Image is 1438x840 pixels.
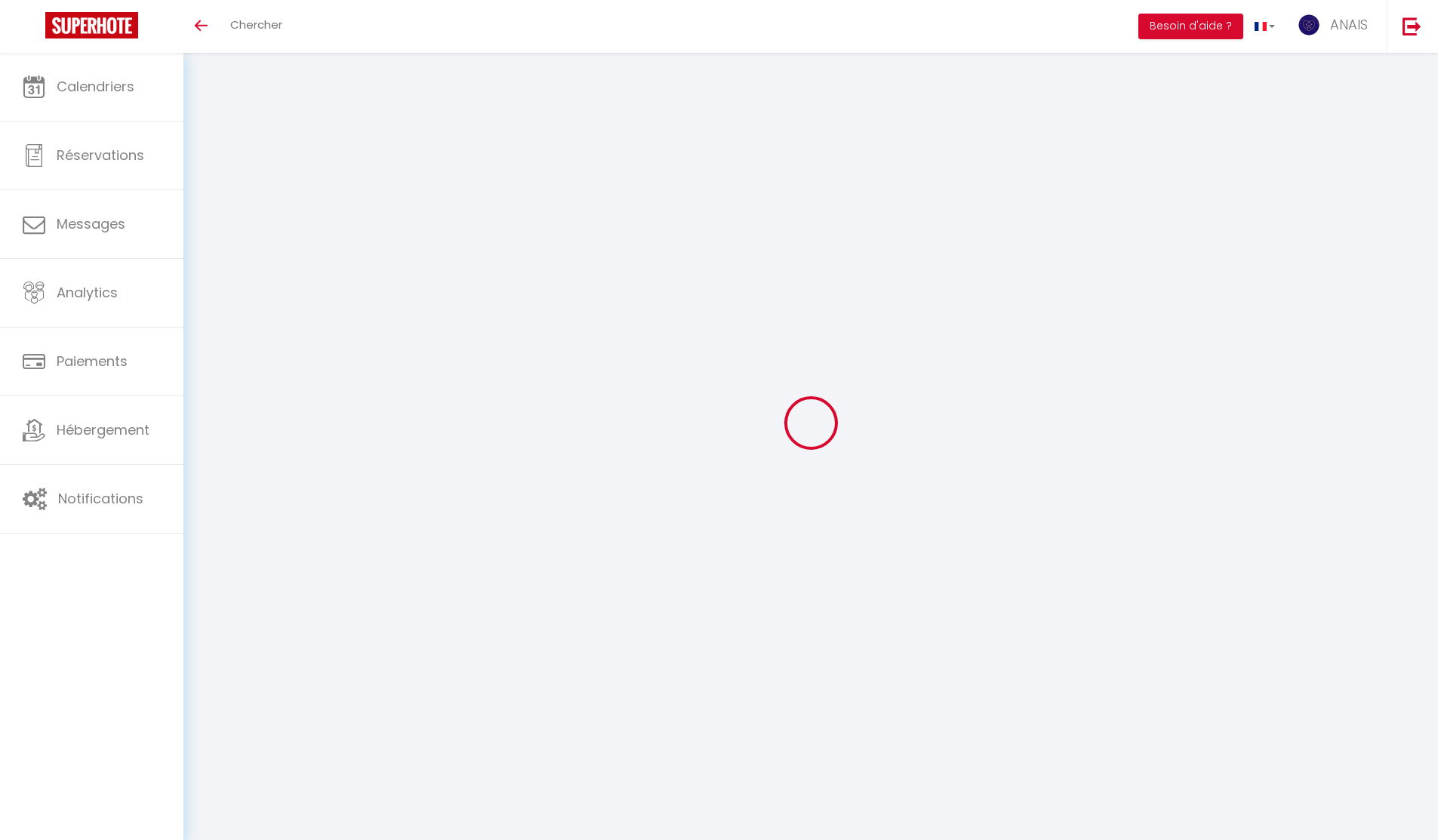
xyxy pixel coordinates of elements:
[1298,14,1320,36] img: ...
[58,489,143,508] span: Notifications
[57,77,134,96] span: Calendriers
[45,12,138,38] img: Super Booking
[57,283,118,302] span: Analytics
[57,352,128,371] span: Paiements
[1330,15,1368,34] span: ANAIS
[1138,14,1243,39] button: Besoin d'aide ?
[57,146,144,165] span: Réservations
[1403,17,1421,35] img: logout
[57,420,149,439] span: Hébergement
[230,17,282,32] span: Chercher
[57,214,125,233] span: Messages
